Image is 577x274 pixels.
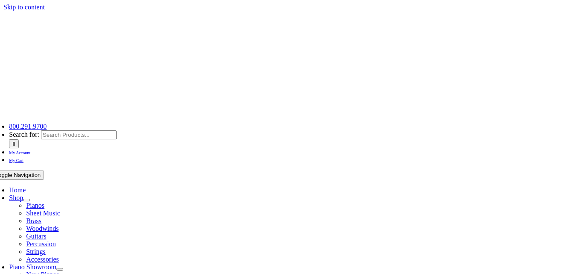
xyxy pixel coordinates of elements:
[26,233,46,240] a: Guitars
[9,158,23,163] span: My Cart
[9,139,19,148] input: Search
[41,130,117,139] input: Search Products...
[26,256,59,263] a: Accessories
[26,217,41,224] a: Brass
[26,209,60,217] a: Sheet Music
[9,263,56,271] a: Piano Showroom
[9,148,30,156] a: My Account
[9,150,30,155] span: My Account
[9,194,23,201] a: Shop
[9,131,39,138] span: Search for:
[26,225,59,232] a: Woodwinds
[9,186,26,194] a: Home
[56,268,63,271] button: Open submenu of Piano Showroom
[26,240,56,247] a: Percussion
[9,156,23,163] a: My Cart
[3,3,45,11] a: Skip to content
[26,202,44,209] a: Pianos
[9,123,47,130] a: 800.291.9700
[26,248,45,255] a: Strings
[23,199,30,201] button: Open submenu of Shop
